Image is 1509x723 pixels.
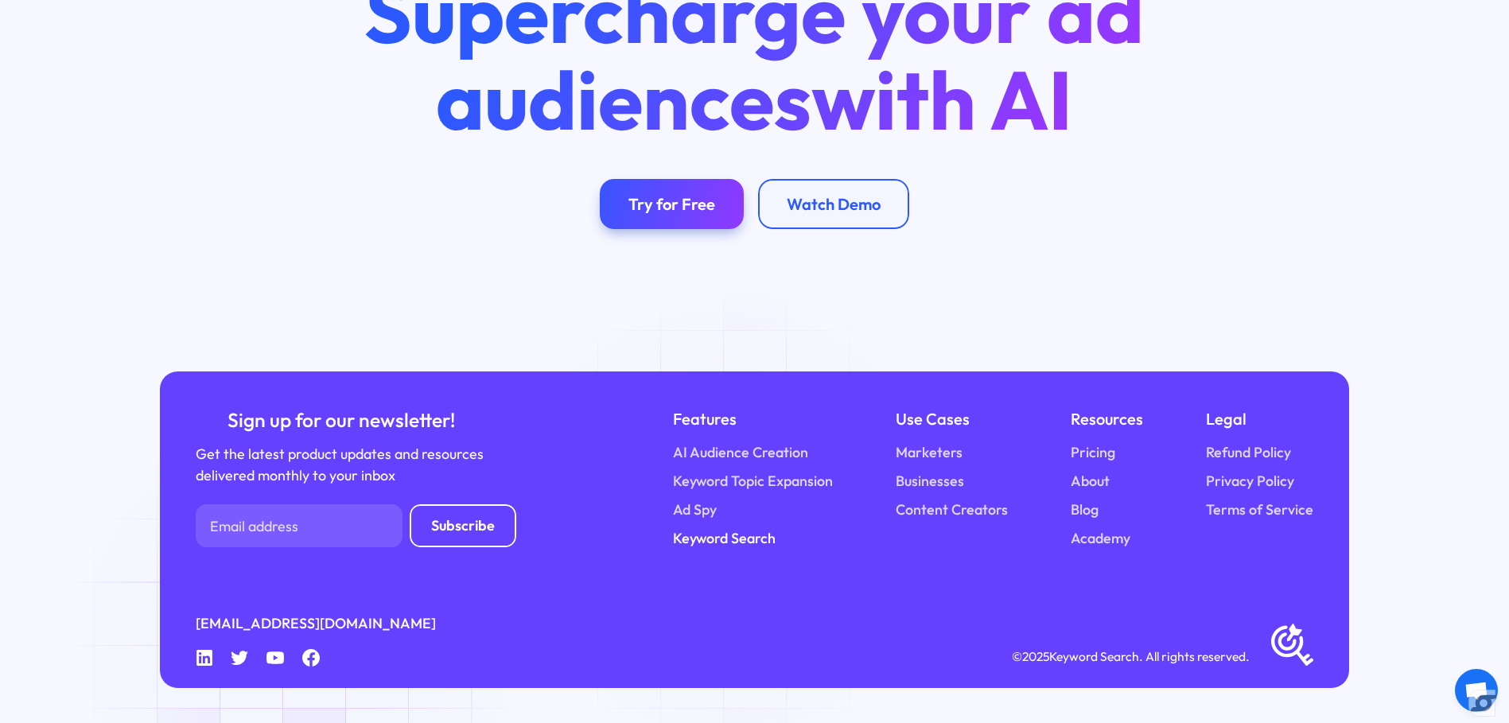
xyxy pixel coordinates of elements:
a: [EMAIL_ADDRESS][DOMAIN_NAME] [196,613,436,635]
a: About [1071,471,1110,492]
a: Academy [1071,528,1130,550]
form: Newsletter Form [196,504,516,547]
a: Refund Policy [1206,442,1291,464]
div: Legal [1206,406,1313,431]
a: Marketers [896,442,963,464]
div: Use Cases [896,406,1008,431]
a: Content Creators [896,499,1008,521]
a: Privacy Policy [1206,471,1294,492]
span: with AI [811,48,1072,151]
div: Try for Free [628,194,715,214]
span: 2025 [1022,648,1049,664]
a: Businesses [896,471,964,492]
a: Pricing [1071,442,1115,464]
a: AI Audience Creation [673,442,808,464]
div: Get the latest product updates and resources delivered monthly to your inbox [196,444,488,487]
div: Resources [1071,406,1143,431]
a: Blog [1071,499,1099,521]
div: © Keyword Search. All rights reserved. [1012,647,1250,667]
input: Email address [196,504,403,547]
input: Subscribe [410,504,516,547]
a: Ad Spy [673,499,717,521]
div: Watch Demo [787,194,881,214]
a: Try for Free [600,179,744,229]
a: Keyword Topic Expansion [673,471,833,492]
a: Watch Demo [758,179,909,229]
a: Keyword Search [673,528,776,550]
a: Open chat [1455,669,1498,712]
a: Terms of Service [1206,499,1313,521]
div: Features [673,406,833,431]
div: Sign up for our newsletter! [196,406,488,433]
